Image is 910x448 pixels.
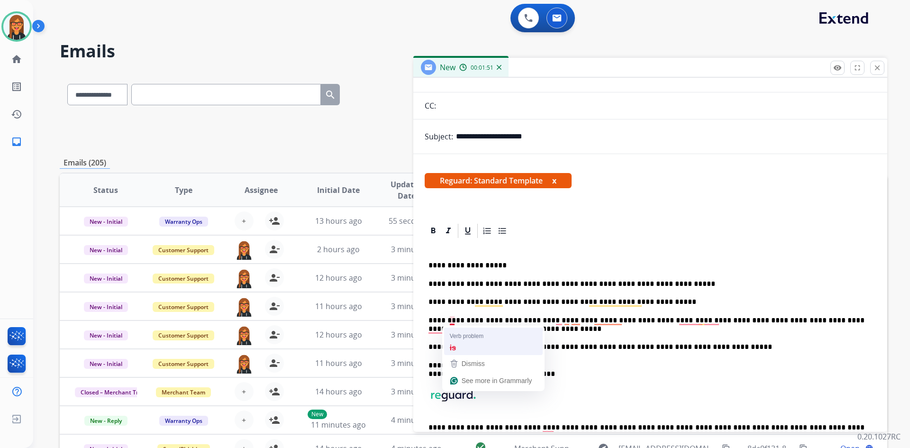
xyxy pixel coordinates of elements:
[315,216,362,226] span: 13 hours ago
[269,301,280,312] mat-icon: person_remove
[425,131,453,142] p: Subject:
[84,302,128,312] span: New - Initial
[153,245,214,255] span: Customer Support
[391,273,442,283] span: 3 minutes ago
[84,416,127,426] span: New - Reply
[391,386,442,397] span: 3 minutes ago
[235,211,254,230] button: +
[11,109,22,120] mat-icon: history
[441,224,455,238] div: Italic
[325,89,336,101] mat-icon: search
[84,359,128,369] span: New - Initial
[269,329,280,340] mat-icon: person_remove
[480,224,494,238] div: Ordered List
[269,357,280,369] mat-icon: person_remove
[552,175,556,186] button: x
[857,431,901,442] p: 0.20.1027RC
[11,81,22,92] mat-icon: list_alt
[235,354,254,374] img: agent-avatar
[311,420,366,430] span: 11 minutes ago
[426,224,440,238] div: Bold
[153,302,214,312] span: Customer Support
[245,184,278,196] span: Assignee
[175,184,192,196] span: Type
[873,64,882,72] mat-icon: close
[425,100,436,111] p: CC:
[315,329,362,340] span: 12 hours ago
[84,245,128,255] span: New - Initial
[242,414,246,426] span: +
[391,415,442,425] span: 4 minutes ago
[93,184,118,196] span: Status
[269,244,280,255] mat-icon: person_remove
[495,224,510,238] div: Bullet List
[84,330,128,340] span: New - Initial
[269,215,280,227] mat-icon: person_add
[389,216,444,226] span: 55 seconds ago
[391,244,442,255] span: 3 minutes ago
[269,414,280,426] mat-icon: person_add
[235,382,254,401] button: +
[317,184,360,196] span: Initial Date
[269,386,280,397] mat-icon: person_add
[156,387,211,397] span: Merchant Team
[385,179,428,201] span: Updated Date
[153,274,214,283] span: Customer Support
[75,387,162,397] span: Closed – Merchant Transfer
[471,64,493,72] span: 00:01:51
[461,224,475,238] div: Underline
[315,358,362,368] span: 11 hours ago
[235,297,254,317] img: agent-avatar
[391,301,442,311] span: 3 minutes ago
[440,62,455,73] span: New
[235,268,254,288] img: agent-avatar
[317,244,360,255] span: 2 hours ago
[269,272,280,283] mat-icon: person_remove
[315,273,362,283] span: 12 hours ago
[11,54,22,65] mat-icon: home
[315,301,362,311] span: 11 hours ago
[235,325,254,345] img: agent-avatar
[235,240,254,260] img: agent-avatar
[153,359,214,369] span: Customer Support
[391,358,442,368] span: 3 minutes ago
[235,411,254,430] button: +
[159,416,208,426] span: Warranty Ops
[84,274,128,283] span: New - Initial
[833,64,842,72] mat-icon: remove_red_eye
[425,173,572,188] span: Reguard: Standard Template
[11,136,22,147] mat-icon: inbox
[308,410,327,419] p: New
[153,330,214,340] span: Customer Support
[853,64,862,72] mat-icon: fullscreen
[315,386,362,397] span: 14 hours ago
[3,13,30,40] img: avatar
[60,157,110,169] p: Emails (205)
[391,329,442,340] span: 3 minutes ago
[242,215,246,227] span: +
[60,42,887,61] h2: Emails
[159,217,208,227] span: Warranty Ops
[84,217,128,227] span: New - Initial
[242,386,246,397] span: +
